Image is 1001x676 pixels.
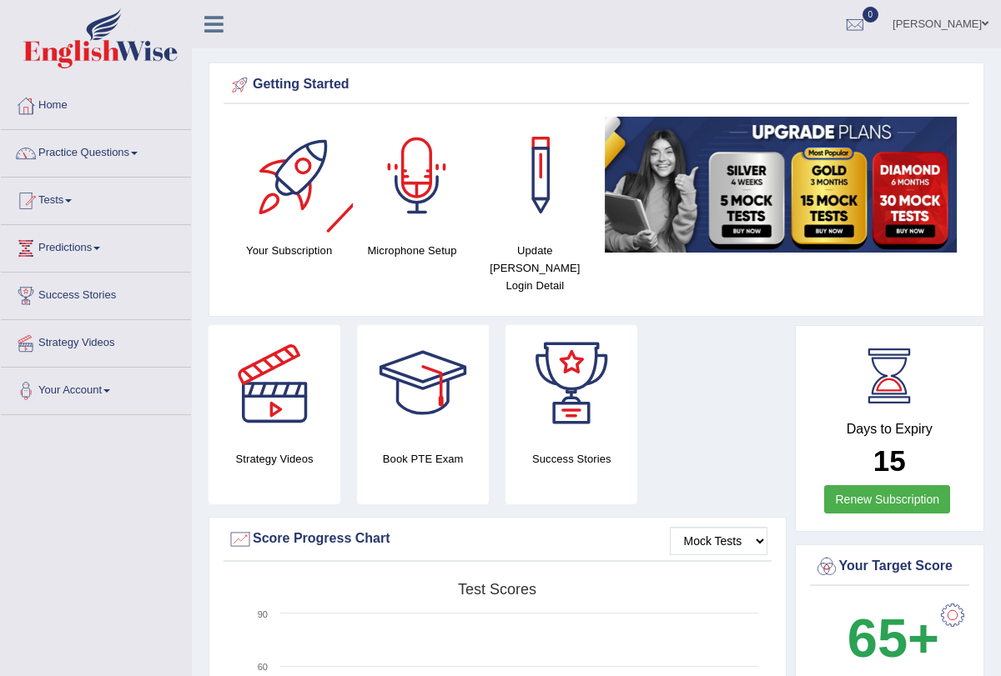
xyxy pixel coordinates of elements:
h4: Success Stories [506,450,637,468]
h4: Update [PERSON_NAME] Login Detail [482,242,588,294]
div: Your Target Score [814,554,966,579]
tspan: Test scores [458,581,536,598]
a: Predictions [1,225,191,267]
span: 0 [863,7,879,23]
a: Practice Questions [1,130,191,172]
a: Strategy Videos [1,320,191,362]
text: 60 [258,662,268,672]
div: Getting Started [228,73,965,98]
a: Tests [1,178,191,219]
a: Renew Subscription [824,485,950,513]
h4: Your Subscription [236,242,342,259]
b: 15 [873,444,906,477]
a: Success Stories [1,273,191,314]
a: Your Account [1,368,191,409]
div: Score Progress Chart [228,527,767,552]
h4: Book PTE Exam [357,450,489,468]
text: 90 [258,609,268,619]
a: Home [1,83,191,124]
img: small5.jpg [605,117,957,253]
h4: Days to Expiry [814,422,966,437]
h4: Strategy Videos [209,450,340,468]
b: 65+ [848,608,939,668]
h4: Microphone Setup [359,242,465,259]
